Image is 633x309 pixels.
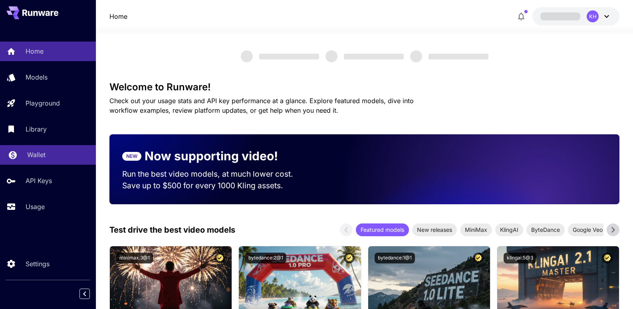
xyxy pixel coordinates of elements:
nav: breadcrumb [109,12,127,21]
div: KlingAI [495,223,523,236]
div: KH [587,10,599,22]
p: Library [26,124,47,134]
p: Playground [26,98,60,108]
p: API Keys [26,176,52,185]
p: Usage [26,202,45,211]
h3: Welcome to Runware! [109,82,620,93]
button: Collapse sidebar [79,289,90,299]
p: Settings [26,259,50,269]
button: Certified Model – Vetted for best performance and includes a commercial license. [473,253,484,263]
p: Home [26,46,44,56]
p: Models [26,72,48,82]
p: Run the best video models, at much lower cost. [122,168,308,180]
button: Certified Model – Vetted for best performance and includes a commercial license. [602,253,613,263]
span: ByteDance [526,225,565,234]
div: Collapse sidebar [85,287,96,301]
div: ByteDance [526,223,565,236]
span: Check out your usage stats and API key performance at a glance. Explore featured models, dive int... [109,97,414,114]
div: MiniMax [460,223,492,236]
span: Featured models [356,225,409,234]
button: klingai:5@3 [504,253,536,263]
div: Featured models [356,223,409,236]
span: New releases [412,225,457,234]
p: Wallet [27,150,46,159]
button: bytedance:1@1 [375,253,415,263]
span: MiniMax [460,225,492,234]
p: Now supporting video! [145,147,278,165]
button: KH [532,7,619,26]
a: Home [109,12,127,21]
div: Google Veo [568,223,607,236]
button: Certified Model – Vetted for best performance and includes a commercial license. [214,253,225,263]
button: Certified Model – Vetted for best performance and includes a commercial license. [344,253,355,263]
p: NEW [126,153,137,160]
p: Save up to $500 for every 1000 Kling assets. [122,180,308,191]
span: Google Veo [568,225,607,234]
button: minimax:3@1 [116,253,153,263]
p: Test drive the best video models [109,224,235,236]
span: KlingAI [495,225,523,234]
button: bytedance:2@1 [245,253,286,263]
div: New releases [412,223,457,236]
